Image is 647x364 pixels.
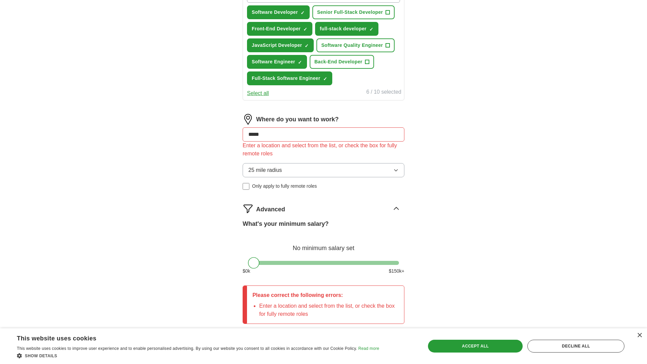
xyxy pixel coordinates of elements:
[252,58,295,65] span: Software Engineer
[527,340,624,353] div: Decline all
[321,42,383,49] span: Software Quality Engineer
[247,71,332,85] button: Full-Stack Software Engineer✓
[243,114,253,125] img: location.png
[252,42,302,49] span: JavaScript Developer
[247,5,310,19] button: Software Developer✓
[310,55,374,69] button: Back-End Developer
[243,142,404,158] div: Enter a location and select from the list, or check the box for fully remote roles
[389,268,404,275] span: $ 150 k+
[256,205,285,214] span: Advanced
[323,76,327,82] span: ✓
[243,237,404,253] div: No minimum salary set
[315,22,378,36] button: full-stack developer✓
[252,9,298,16] span: Software Developer
[316,38,395,52] button: Software Quality Engineer
[252,183,317,190] span: Only apply to fully remote roles
[243,203,253,214] img: filter
[369,27,373,32] span: ✓
[243,268,250,275] span: $ 0 k
[17,332,362,342] div: This website uses cookies
[259,302,399,318] li: Enter a location and select from the list, or check the box for fully remote roles
[314,58,362,65] span: Back-End Developer
[358,346,379,351] a: Read more, opens a new window
[252,75,320,82] span: Full-Stack Software Engineer
[17,352,379,359] div: Show details
[366,88,401,97] div: 6 / 10 selected
[247,89,269,97] button: Select all
[303,27,307,32] span: ✓
[243,219,329,229] label: What's your minimum salary?
[248,166,282,174] span: 25 mile radius
[305,43,309,49] span: ✓
[247,38,314,52] button: JavaScript Developer✓
[320,25,367,32] span: full-stack developer
[298,60,302,65] span: ✓
[317,9,383,16] span: Senior Full-Stack Developer
[247,55,307,69] button: Software Engineer✓
[637,333,642,338] div: Close
[17,346,357,351] span: This website uses cookies to improve user experience and to enable personalised advertising. By u...
[256,115,339,124] label: Where do you want to work?
[301,10,305,16] span: ✓
[252,291,399,299] p: Please correct the following errors:
[428,340,523,353] div: Accept all
[252,25,301,32] span: Front-End Developer
[25,354,57,358] span: Show details
[247,22,312,36] button: Front-End Developer✓
[243,163,404,177] button: 25 mile radius
[243,183,249,190] input: Only apply to fully remote roles
[312,5,395,19] button: Senior Full-Stack Developer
